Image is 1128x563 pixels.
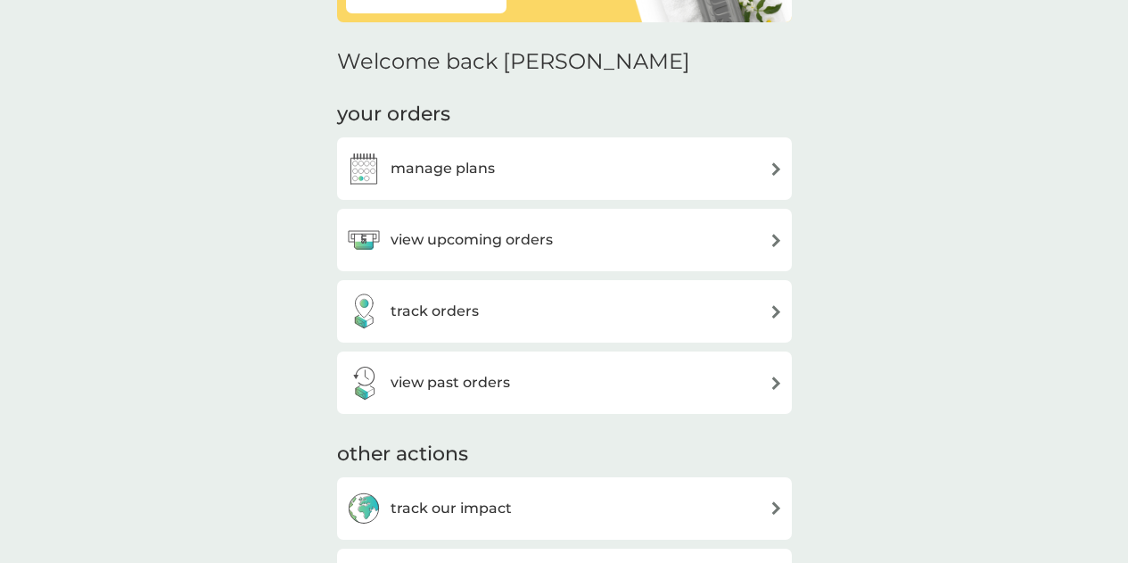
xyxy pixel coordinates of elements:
[391,300,479,323] h3: track orders
[391,157,495,180] h3: manage plans
[770,305,783,319] img: arrow right
[391,497,512,520] h3: track our impact
[337,49,690,75] h2: Welcome back [PERSON_NAME]
[770,501,783,515] img: arrow right
[391,371,510,394] h3: view past orders
[770,162,783,176] img: arrow right
[391,228,553,252] h3: view upcoming orders
[770,377,783,390] img: arrow right
[337,441,468,468] h3: other actions
[337,101,450,128] h3: your orders
[770,234,783,247] img: arrow right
